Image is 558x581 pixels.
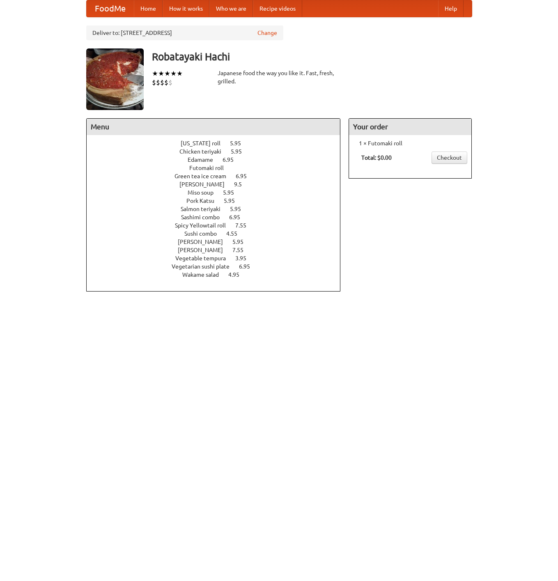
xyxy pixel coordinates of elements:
[172,263,238,270] span: Vegetarian sushi plate
[223,189,242,196] span: 5.95
[181,140,229,147] span: [US_STATE] roll
[236,173,255,179] span: 6.95
[152,69,158,78] li: ★
[230,206,249,212] span: 5.95
[361,154,392,161] b: Total: $0.00
[181,206,256,212] a: Salmon teriyaki 5.95
[175,222,262,229] a: Spicy Yellowtail roll 7.55
[87,119,340,135] h4: Menu
[232,247,252,253] span: 7.55
[178,239,259,245] a: [PERSON_NAME] 5.95
[188,156,249,163] a: Edamame 6.95
[156,78,160,87] li: $
[432,152,467,164] a: Checkout
[181,140,256,147] a: [US_STATE] roll 5.95
[235,255,255,262] span: 3.95
[230,140,249,147] span: 5.95
[177,69,183,78] li: ★
[181,206,229,212] span: Salmon teriyaki
[189,165,247,171] a: Futomaki roll
[229,214,248,220] span: 6.95
[181,214,255,220] a: Sashimi combo 6.95
[253,0,302,17] a: Recipe videos
[184,230,225,237] span: Sushi combo
[179,148,257,155] a: Chicken teriyaki 5.95
[226,230,246,237] span: 4.55
[184,230,253,237] a: Sushi combo 4.55
[234,181,250,188] span: 9.5
[175,173,234,179] span: Green tea ice cream
[188,189,222,196] span: Miso soup
[164,78,168,87] li: $
[164,69,170,78] li: ★
[163,0,209,17] a: How it works
[178,247,259,253] a: [PERSON_NAME] 7.55
[168,78,172,87] li: $
[231,148,250,155] span: 5.95
[353,139,467,147] li: 1 × Futomaki roll
[232,239,252,245] span: 5.95
[86,48,144,110] img: angular.jpg
[175,255,234,262] span: Vegetable tempura
[87,0,134,17] a: FoodMe
[178,239,231,245] span: [PERSON_NAME]
[160,78,164,87] li: $
[179,181,233,188] span: [PERSON_NAME]
[188,189,249,196] a: Miso soup 5.95
[181,214,228,220] span: Sashimi combo
[182,271,255,278] a: Wakame salad 4.95
[152,48,472,65] h3: Robatayaki Hachi
[218,69,341,85] div: Japanese food the way you like it. Fast, fresh, grilled.
[172,263,265,270] a: Vegetarian sushi plate 6.95
[170,69,177,78] li: ★
[134,0,163,17] a: Home
[438,0,464,17] a: Help
[182,271,227,278] span: Wakame salad
[178,247,231,253] span: [PERSON_NAME]
[175,173,262,179] a: Green tea ice cream 6.95
[239,263,258,270] span: 6.95
[175,222,234,229] span: Spicy Yellowtail roll
[186,197,223,204] span: Pork Katsu
[235,222,255,229] span: 7.55
[224,197,243,204] span: 5.95
[179,181,257,188] a: [PERSON_NAME] 9.5
[188,156,221,163] span: Edamame
[158,69,164,78] li: ★
[209,0,253,17] a: Who we are
[189,165,232,171] span: Futomaki roll
[179,148,230,155] span: Chicken teriyaki
[349,119,471,135] h4: Your order
[257,29,277,37] a: Change
[86,25,283,40] div: Deliver to: [STREET_ADDRESS]
[152,78,156,87] li: $
[228,271,248,278] span: 4.95
[175,255,262,262] a: Vegetable tempura 3.95
[223,156,242,163] span: 6.95
[186,197,250,204] a: Pork Katsu 5.95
